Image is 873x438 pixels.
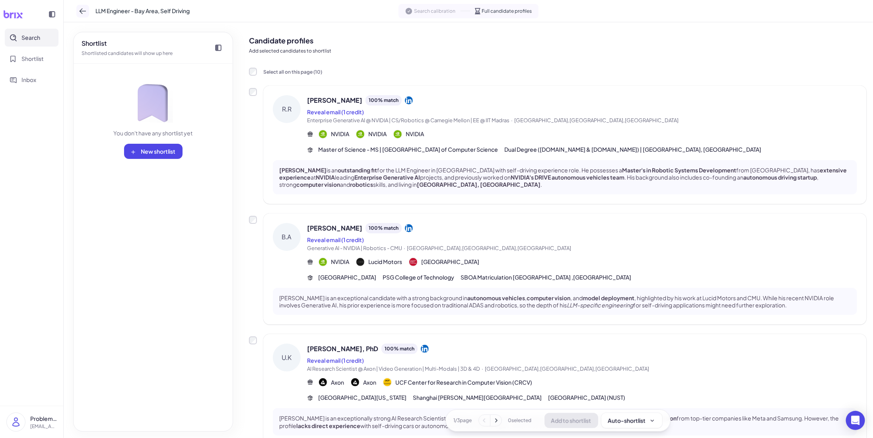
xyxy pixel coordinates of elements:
[249,88,257,96] label: Add to shortlist
[263,69,322,75] span: Select all on this page ( 10 )
[279,166,847,181] strong: extensive experience
[249,47,867,55] p: Add selected candidates to shortlist
[608,416,655,424] div: Auto-shortlist
[21,76,36,84] span: Inbox
[504,145,761,154] span: Dual Degree ([DOMAIN_NAME] & [DOMAIN_NAME]) | [GEOGRAPHIC_DATA], [GEOGRAPHIC_DATA]
[354,174,420,181] strong: Enterprise Generative AI
[482,366,483,372] span: ·
[511,117,513,123] span: ·
[21,33,40,42] span: Search
[417,181,541,188] strong: [GEOGRAPHIC_DATA], [GEOGRAPHIC_DATA]
[622,166,736,174] strong: Master's in Robotic Systems Development
[307,344,378,354] span: [PERSON_NAME], PhD
[114,129,193,137] div: You don't have any shortlist yet
[141,148,176,155] span: New shortlist
[404,245,405,251] span: ·
[30,415,57,423] p: ProblemFactory
[307,236,364,244] button: Reveal email (1 credit)
[548,393,625,402] span: [GEOGRAPHIC_DATA] (NUST)
[409,258,417,266] img: 公司logo
[383,273,454,282] span: PSG College of Technology
[249,35,867,46] h2: Candidate profiles
[356,258,364,266] img: 公司logo
[743,174,817,181] strong: autonomous driving startup
[406,130,424,138] span: NVIDIA
[307,96,362,105] span: [PERSON_NAME]
[319,258,327,266] img: 公司logo
[7,413,25,431] img: user_logo.png
[318,273,376,282] span: [GEOGRAPHIC_DATA]
[331,130,349,138] span: NVIDIA
[421,258,479,266] span: [GEOGRAPHIC_DATA]
[482,8,532,15] span: Full candidate profiles
[363,378,376,387] span: Axon
[279,166,327,174] strong: [PERSON_NAME]
[318,145,498,154] span: Master of Science - MS | [GEOGRAPHIC_DATA] of Computer Science
[307,108,364,116] button: Reveal email (1 credit)
[307,366,480,372] span: AI Research Scientist @ Axon | Video Generation | Multi-Modals | 3D & 4D
[467,294,525,301] strong: autonomous vehicles
[318,393,406,402] span: [GEOGRAPHIC_DATA][US_STATE]
[414,8,456,15] span: Search calibration
[249,216,257,224] label: Add to shortlist
[5,71,58,89] button: Inbox
[366,223,402,233] div: 100 % match
[249,68,257,76] input: Select all on this page (10)
[296,422,360,429] strong: lacks direct experience
[273,344,301,372] div: U.K
[407,245,571,251] span: [GEOGRAPHIC_DATA],[GEOGRAPHIC_DATA],[GEOGRAPHIC_DATA]
[601,413,662,428] button: Auto-shortlist
[307,117,509,123] span: Enterprise Generative AI @ NVIDIA | CS/Robotics @ Carnegie Mellon | EE @ IIT Madras
[368,130,387,138] span: NVIDIA
[381,344,418,354] div: 100 % match
[319,130,327,138] img: 公司logo
[508,417,532,424] span: 0 selected
[331,378,344,387] span: Axon
[350,181,373,188] strong: robotics
[296,181,340,188] strong: computer vision
[485,366,649,372] span: [GEOGRAPHIC_DATA],[GEOGRAPHIC_DATA],[GEOGRAPHIC_DATA]
[30,423,57,430] p: [EMAIL_ADDRESS][DOMAIN_NAME]
[82,50,173,57] div: Shortlisted candidates will show up here
[511,174,624,181] strong: NVIDIA's DRIVE autonomous vehicles team
[5,29,58,47] button: Search
[249,336,257,344] label: Add to shortlist
[394,130,402,138] img: 公司logo
[567,301,633,309] em: LLM-specific engineering
[319,378,327,386] img: 公司logo
[21,55,44,63] span: Shortlist
[368,258,402,266] span: Lucid Motors
[395,378,532,387] span: UCF Center for Research in Computer Vision (CRCV)
[331,258,349,266] span: NVIDIA
[133,83,173,123] img: bookmark
[383,378,391,386] img: 公司logo
[846,411,865,430] div: Open Intercom Messenger
[356,130,364,138] img: 公司logo
[514,117,679,123] span: [GEOGRAPHIC_DATA],[GEOGRAPHIC_DATA],[GEOGRAPHIC_DATA]
[316,174,335,181] strong: NVIDIA
[461,273,631,282] span: SBOA Matriculation [GEOGRAPHIC_DATA] ,[GEOGRAPHIC_DATA]
[413,393,542,402] span: Shanghai [PERSON_NAME][GEOGRAPHIC_DATA]
[307,245,402,251] span: Generative AI - NVIDIA | Robotics - CMU
[454,417,472,424] span: 1 / 3 page
[527,294,570,301] strong: computer vision
[338,166,377,174] strong: outstanding fit
[273,95,301,123] div: R.R
[279,415,851,429] p: [PERSON_NAME] is an exceptionally strong AI Research Scientist, bringing a PhD and significant ex...
[95,7,190,15] span: LLM Engineer - Bay Area, Self Driving
[124,144,183,159] button: New shortlist
[273,223,301,251] div: B.A
[307,223,362,233] span: [PERSON_NAME]
[82,39,173,48] div: Shortlist
[583,294,634,301] strong: model deployment
[351,378,359,386] img: 公司logo
[366,95,402,106] div: 100 % match
[279,294,851,309] p: [PERSON_NAME] is an exceptional candidate with a strong background in , , and , highlighted by hi...
[279,166,851,188] p: is an for the LLM Engineer in [GEOGRAPHIC_DATA] with self-driving experience role. He possesses a...
[5,50,58,68] button: Shortlist
[307,356,364,365] button: Reveal email (1 credit)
